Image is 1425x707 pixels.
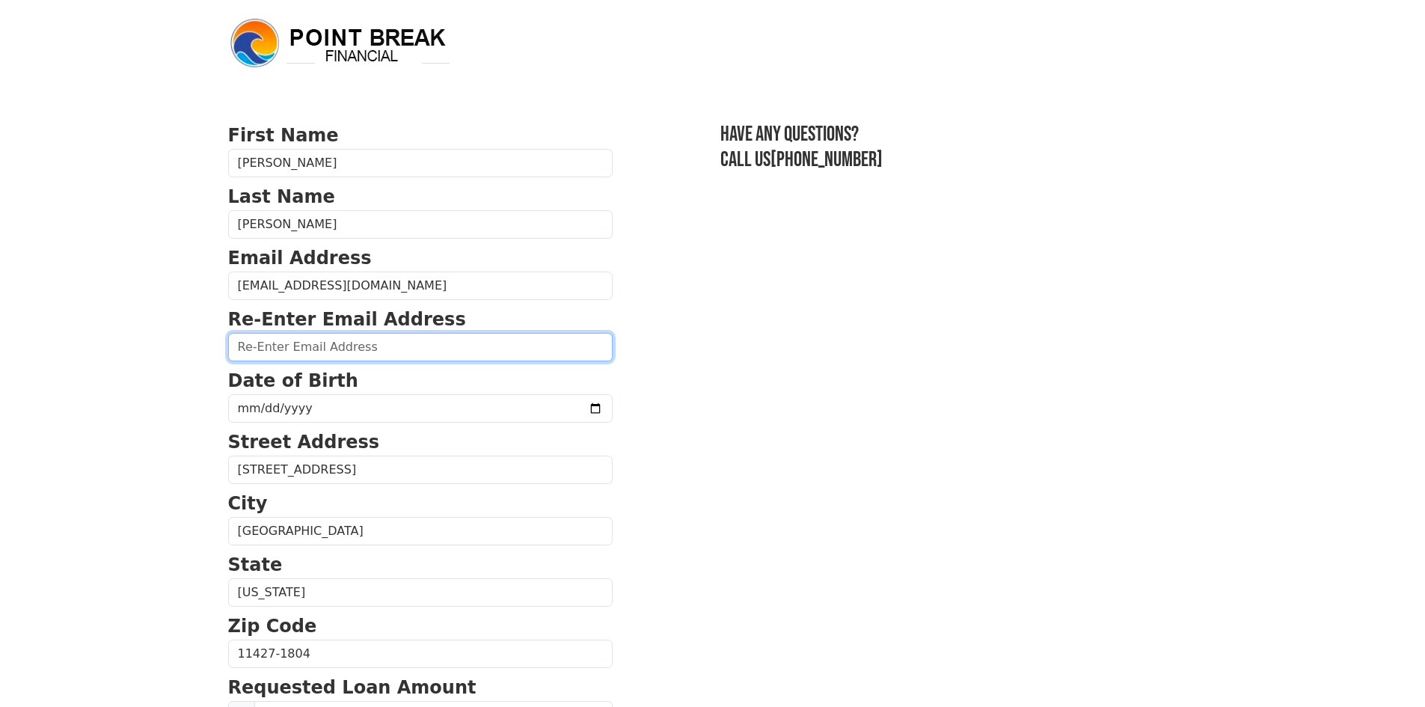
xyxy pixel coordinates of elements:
[770,147,883,172] a: [PHONE_NUMBER]
[228,640,613,668] input: Zip Code
[228,456,613,484] input: Street Address
[228,149,613,177] input: First Name
[228,432,380,453] strong: Street Address
[228,248,372,269] strong: Email Address
[228,16,453,70] img: logo.png
[228,517,613,545] input: City
[720,122,1198,147] h3: Have any questions?
[228,493,268,514] strong: City
[228,186,335,207] strong: Last Name
[228,370,358,391] strong: Date of Birth
[228,616,317,637] strong: Zip Code
[228,210,613,239] input: Last Name
[720,147,1198,173] h3: Call us
[228,309,466,330] strong: Re-Enter Email Address
[228,333,613,361] input: Re-Enter Email Address
[228,554,283,575] strong: State
[228,125,339,146] strong: First Name
[228,677,476,698] strong: Requested Loan Amount
[228,272,613,300] input: Email Address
